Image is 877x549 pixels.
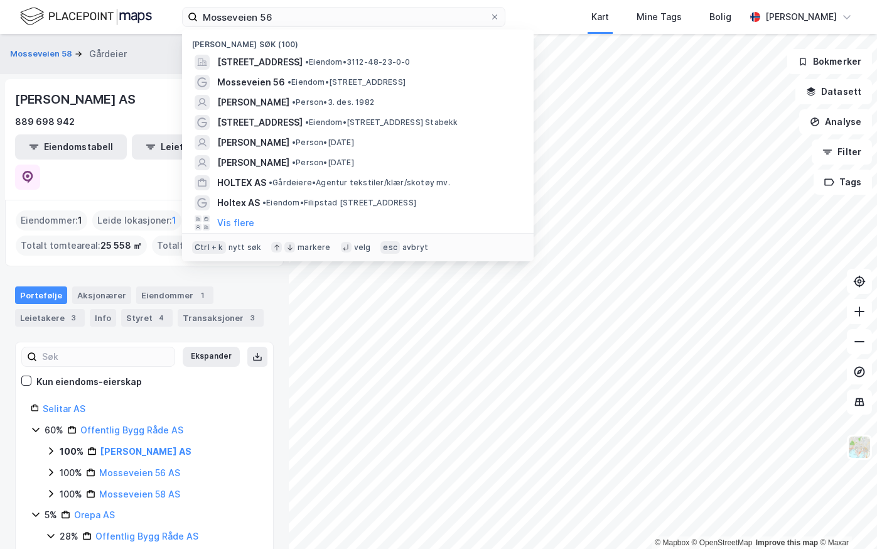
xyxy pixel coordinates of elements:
a: [PERSON_NAME] AS [100,446,191,457]
div: Leietakere [15,309,85,327]
div: Transaksjoner [178,309,264,327]
div: avbryt [402,242,428,253]
div: Gårdeier [89,46,127,62]
div: Aksjonærer [72,286,131,304]
div: Totalt byggareal : [152,236,266,256]
span: • [292,138,296,147]
div: 28% [60,529,78,544]
button: Datasett [795,79,872,104]
div: Ctrl + k [192,241,226,254]
span: • [288,77,291,87]
button: Ekspander [183,347,240,367]
div: [PERSON_NAME] [765,9,837,24]
span: [PERSON_NAME] [217,155,289,170]
div: 1 [196,289,208,302]
div: 60% [45,423,63,438]
span: Person • [DATE] [292,158,354,168]
button: Filter [812,139,872,165]
span: Eiendom • 3112-48-23-0-0 [305,57,411,67]
button: Leietakertabell [132,134,244,160]
span: • [292,97,296,107]
a: Orepa AS [74,509,115,520]
span: • [269,178,272,187]
span: 25 558 ㎡ [100,238,142,253]
div: Bolig [709,9,731,24]
div: Eiendommer : [16,210,87,231]
button: Analyse [799,109,872,134]
span: Mosseveien 56 [217,75,285,90]
button: Bokmerker [787,49,872,74]
span: HOLTEX AS [217,175,266,190]
img: logo.f888ab2527a4732fd821a326f86c7f29.svg [20,6,152,28]
span: • [305,57,309,67]
div: [PERSON_NAME] søk (100) [182,30,534,52]
img: Z [847,435,871,459]
div: 4 [155,312,168,324]
span: [STREET_ADDRESS] [217,115,303,130]
div: 889 698 942 [15,114,75,129]
div: Kart [591,9,609,24]
a: Mapbox [655,538,689,547]
div: Leide lokasjoner : [92,210,181,231]
span: • [292,158,296,167]
div: Info [90,309,116,327]
span: Eiendom • Filipstad [STREET_ADDRESS] [262,198,416,208]
div: Eiendommer [136,286,213,304]
div: 3 [246,312,259,324]
div: Portefølje [15,286,67,304]
div: nytt søk [229,242,262,253]
span: [PERSON_NAME] [217,135,289,150]
span: Holtex AS [217,195,260,210]
a: Mosseveien 56 AS [99,467,180,478]
span: Person • 3. des. 1982 [292,97,374,107]
input: Søk på adresse, matrikkel, gårdeiere, leietakere eller personer [198,8,490,26]
div: 100% [60,487,82,502]
iframe: Chat Widget [814,489,877,549]
span: 1 [78,213,82,228]
a: Improve this map [756,538,818,547]
span: • [305,117,309,127]
a: Mosseveien 58 AS [99,489,180,499]
a: Selitar AS [43,403,85,414]
a: Offentlig Bygg Råde AS [95,531,198,541]
span: 1 [172,213,176,228]
span: Person • [DATE] [292,138,354,148]
div: 100% [60,444,83,459]
div: [PERSON_NAME] AS [15,89,138,109]
div: 100% [60,465,82,481]
span: • [262,198,266,207]
span: Gårdeiere • Agentur tekstiler/klær/skotøy mv. [269,178,450,188]
div: Totalt tomteareal : [16,236,147,256]
a: OpenStreetMap [692,538,753,547]
div: markere [298,242,330,253]
div: velg [354,242,371,253]
div: esc [380,241,400,254]
a: Offentlig Bygg Råde AS [80,425,183,435]
button: Vis flere [217,215,254,231]
span: Eiendom • [STREET_ADDRESS] Stabekk [305,117,458,128]
span: [STREET_ADDRESS] [217,55,303,70]
button: Mosseveien 58 [10,48,75,60]
button: Eiendomstabell [15,134,127,160]
span: Eiendom • [STREET_ADDRESS] [288,77,406,87]
input: Søk [37,347,175,366]
button: Tags [814,170,872,195]
div: 3 [67,312,80,324]
div: Styret [121,309,173,327]
div: 5% [45,508,57,523]
span: [PERSON_NAME] [217,95,289,110]
div: Kun eiendoms-eierskap [36,374,142,389]
div: Mine Tags [637,9,682,24]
